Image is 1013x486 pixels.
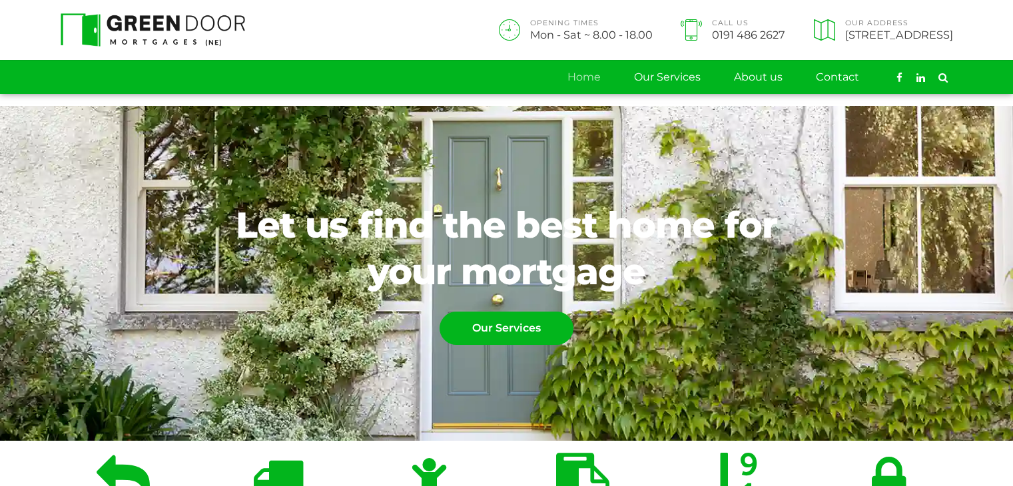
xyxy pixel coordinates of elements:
a: Our Services [440,312,573,345]
span: OPENING TIMES [530,20,653,27]
a: Our Services [634,61,701,94]
a: About us [734,61,783,94]
span: Let us find the best home for your mortgage [209,202,804,295]
img: Green Door Mortgages North East [61,13,246,47]
a: Call Us0191 486 2627 [677,19,785,41]
span: 0191 486 2627 [712,29,785,40]
a: Our Address[STREET_ADDRESS] [809,19,952,41]
span: Mon - Sat ~ 8.00 - 18.00 [530,29,653,40]
a: Home [567,61,601,94]
span: Our Services [440,312,573,344]
span: [STREET_ADDRESS] [845,29,953,40]
a: Contact [816,61,859,94]
span: Our Address [845,20,953,27]
span: Call Us [712,20,785,27]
